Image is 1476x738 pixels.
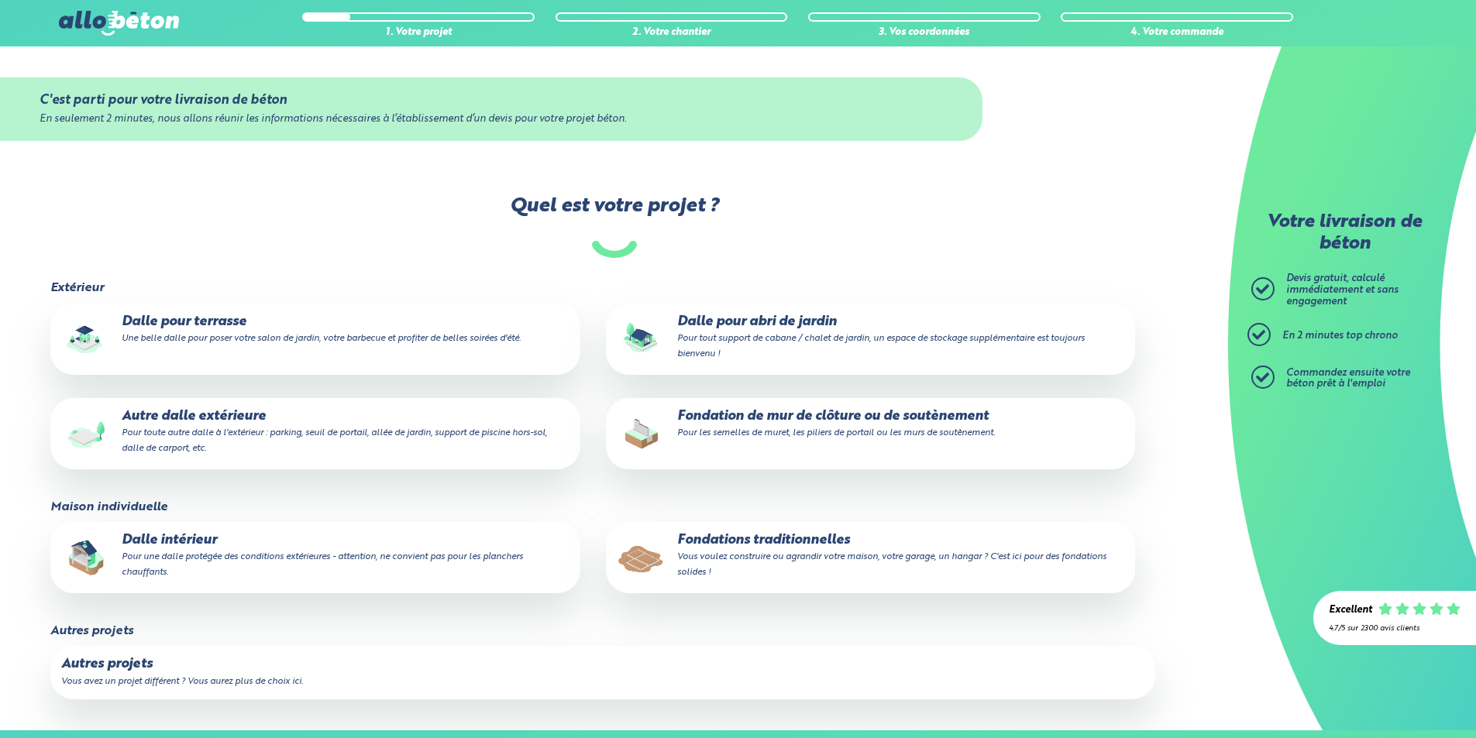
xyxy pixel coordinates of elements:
[40,114,944,125] div: En seulement 2 minutes, nous allons réunir les informations nécessaires à l’établissement d’un de...
[556,27,788,39] div: 2. Votre chantier
[40,93,944,108] div: C'est parti pour votre livraison de béton
[617,533,1124,580] p: Fondations traditionnelles
[61,533,111,582] img: final_use.values.inside_slab
[1286,368,1410,390] span: Commandez ensuite votre béton prêt à l'emploi
[1329,605,1372,616] div: Excellent
[1329,624,1461,633] div: 4.7/5 sur 2300 avis clients
[677,334,1085,359] small: Pour tout support de cabane / chalet de jardin, un espace de stockage supplémentaire est toujours...
[122,552,523,577] small: Pour une dalle protégée des conditions extérieures - attention, ne convient pas pour les plancher...
[1338,678,1459,721] iframe: Help widget launcher
[122,334,521,343] small: Une belle dalle pour poser votre salon de jardin, votre barbecue et profiter de belles soirées d'...
[61,314,569,345] p: Dalle pour terrasse
[617,409,1124,440] p: Fondation de mur de clôture ou de soutènement
[61,657,1144,672] p: Autres projets
[49,195,1178,258] label: Quel est votre projet ?
[808,27,1041,39] div: 3. Vos coordonnées
[122,428,547,453] small: Pour toute autre dalle à l'extérieur : parking, seuil de portail, allée de jardin, support de pis...
[50,624,133,638] legend: Autres projets
[61,409,111,458] img: final_use.values.outside_slab
[302,27,535,39] div: 1. Votre projet
[617,314,1124,362] p: Dalle pour abri de jardin
[617,533,666,582] img: final_use.values.traditional_fundations
[61,409,569,456] p: Autre dalle extérieure
[61,314,111,364] img: final_use.values.terrace
[617,314,666,364] img: final_use.values.garden_shed
[677,552,1106,577] small: Vous voulez construire ou agrandir votre maison, votre garage, un hangar ? C'est ici pour des fon...
[61,533,569,580] p: Dalle intérieur
[1286,273,1399,306] span: Devis gratuit, calculé immédiatement et sans engagement
[59,11,178,36] img: allobéton
[1061,27,1293,39] div: 4. Votre commande
[677,428,995,438] small: Pour les semelles de muret, les piliers de portail ou les murs de soutènement.
[50,281,104,295] legend: Extérieur
[50,500,167,514] legend: Maison individuelle
[1282,331,1398,341] span: En 2 minutes top chrono
[1255,212,1433,255] p: Votre livraison de béton
[61,677,303,686] small: Vous avez un projet différent ? Vous aurez plus de choix ici.
[617,409,666,458] img: final_use.values.closing_wall_fundation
